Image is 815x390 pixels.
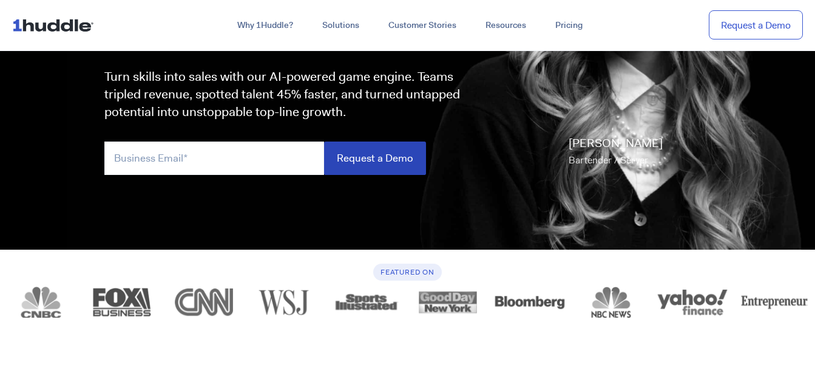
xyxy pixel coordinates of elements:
[81,286,163,318] img: logo_fox
[223,15,308,36] a: Why 1Huddle?
[374,15,471,36] a: Customer Stories
[245,286,326,318] div: 4 of 12
[569,154,648,166] span: Bartender / Server
[709,10,803,40] a: Request a Demo
[570,286,652,318] img: logo_nbc
[569,135,663,169] p: [PERSON_NAME]
[570,286,652,318] div: 8 of 12
[407,286,489,318] div: 6 of 12
[489,286,570,318] div: 7 of 12
[81,286,163,318] div: 2 of 12
[324,142,426,175] input: Request a Demo
[489,286,570,318] img: logo_bloomberg
[12,13,99,36] img: ...
[541,15,597,36] a: Pricing
[163,286,245,318] div: 3 of 12
[104,68,471,121] p: Turn skills into sales with our AI-powered game engine. Teams tripled revenue, spotted talent 45%...
[326,286,407,318] div: 5 of 12
[326,286,407,318] img: logo_sports
[652,286,733,318] div: 9 of 12
[163,286,245,318] img: logo_cnn
[407,286,489,318] img: logo_goodday
[373,264,442,281] h6: Featured On
[245,286,326,318] img: logo_wsj
[104,142,324,175] input: Business Email*
[652,286,733,318] img: logo_yahoo
[471,15,541,36] a: Resources
[308,15,374,36] a: Solutions
[734,286,815,318] img: logo_entrepreneur
[734,286,815,318] div: 10 of 12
